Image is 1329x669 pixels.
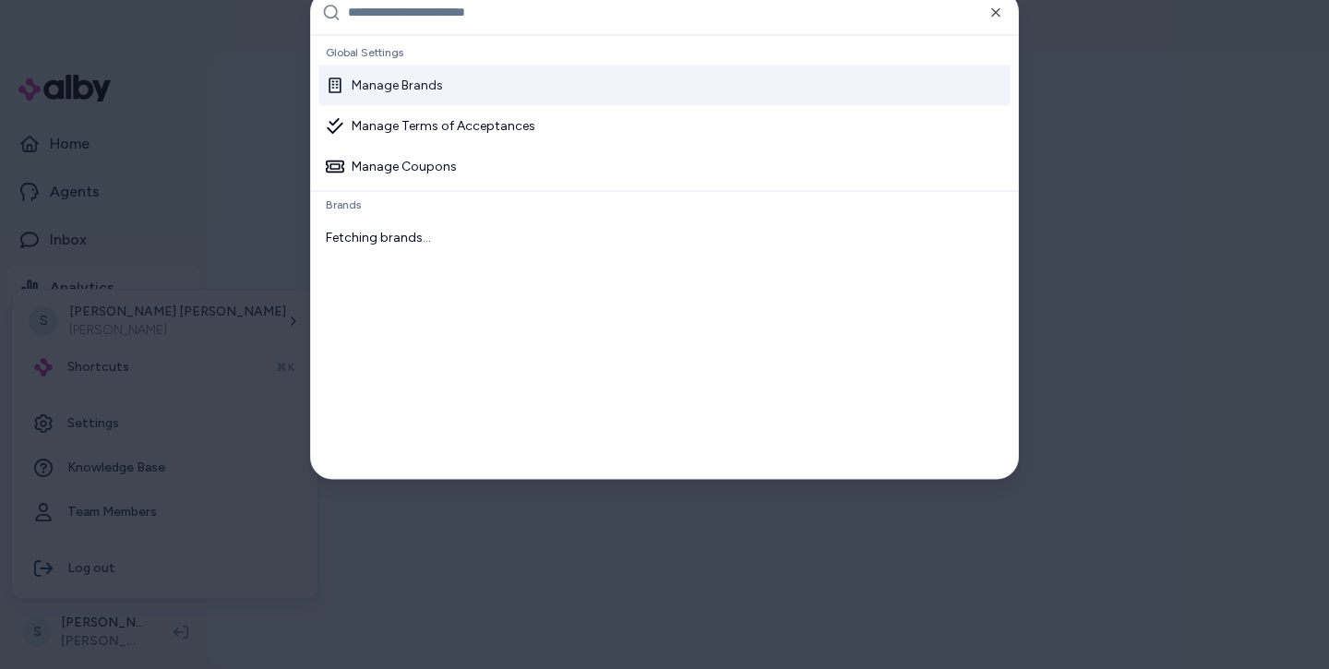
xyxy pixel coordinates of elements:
div: Suggestions [311,35,1018,478]
div: Manage Terms of Acceptances [326,116,535,135]
div: Global Settings [318,39,1011,65]
div: Manage Brands [326,76,443,94]
div: Manage Coupons [326,157,457,175]
div: Brands [318,191,1011,217]
div: Fetching brands... [318,217,1011,257]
